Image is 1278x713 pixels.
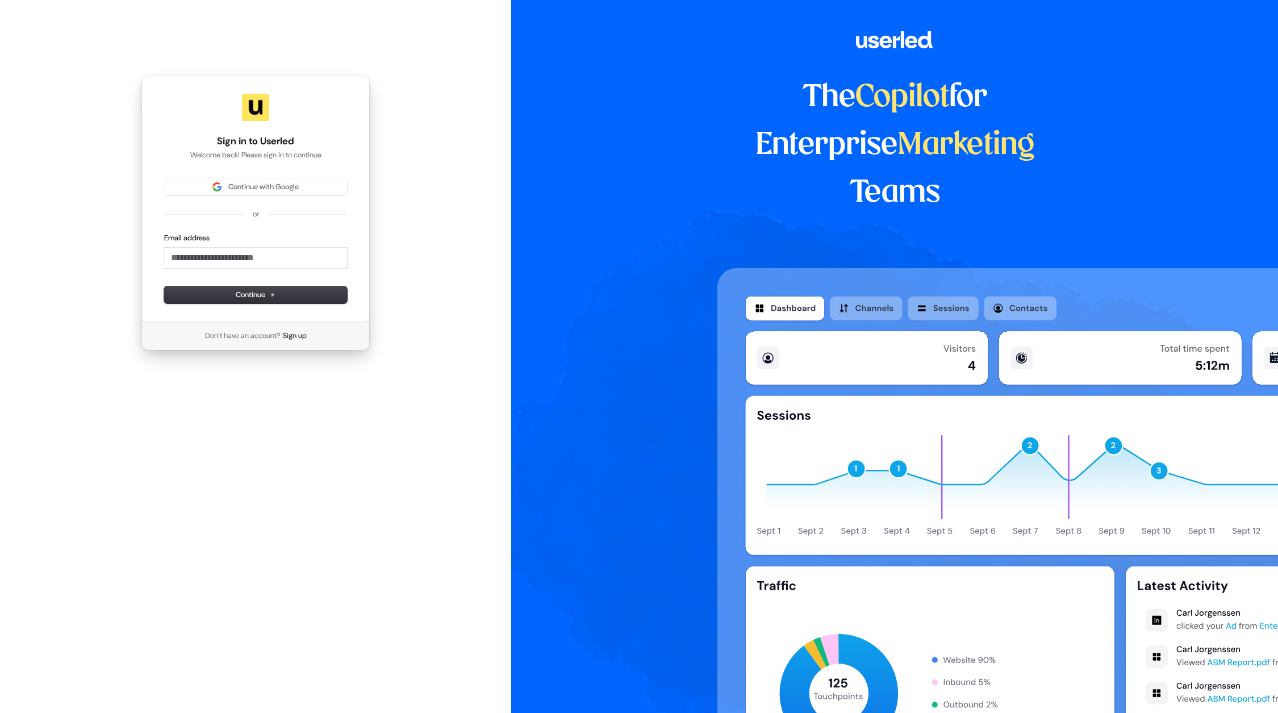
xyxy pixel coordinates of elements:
span: Marketing [897,131,1035,160]
p: Welcome back! Please sign in to continue [164,150,347,160]
span: Continue [236,290,275,300]
h1: Sign in to Userled [164,135,347,148]
img: Sign in with Google [212,182,222,191]
button: Sign in with GoogleContinue with Google [164,178,347,195]
button: Continue [164,286,347,303]
a: Sign up [283,331,307,341]
span: Continue with Google [228,182,299,192]
h1: The for Enterprise Teams [717,74,1072,217]
span: Don’t have an account? [205,331,281,341]
img: Userled [242,94,269,121]
p: or [253,209,259,219]
label: Email address [164,233,210,243]
span: Copilot [855,83,949,112]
